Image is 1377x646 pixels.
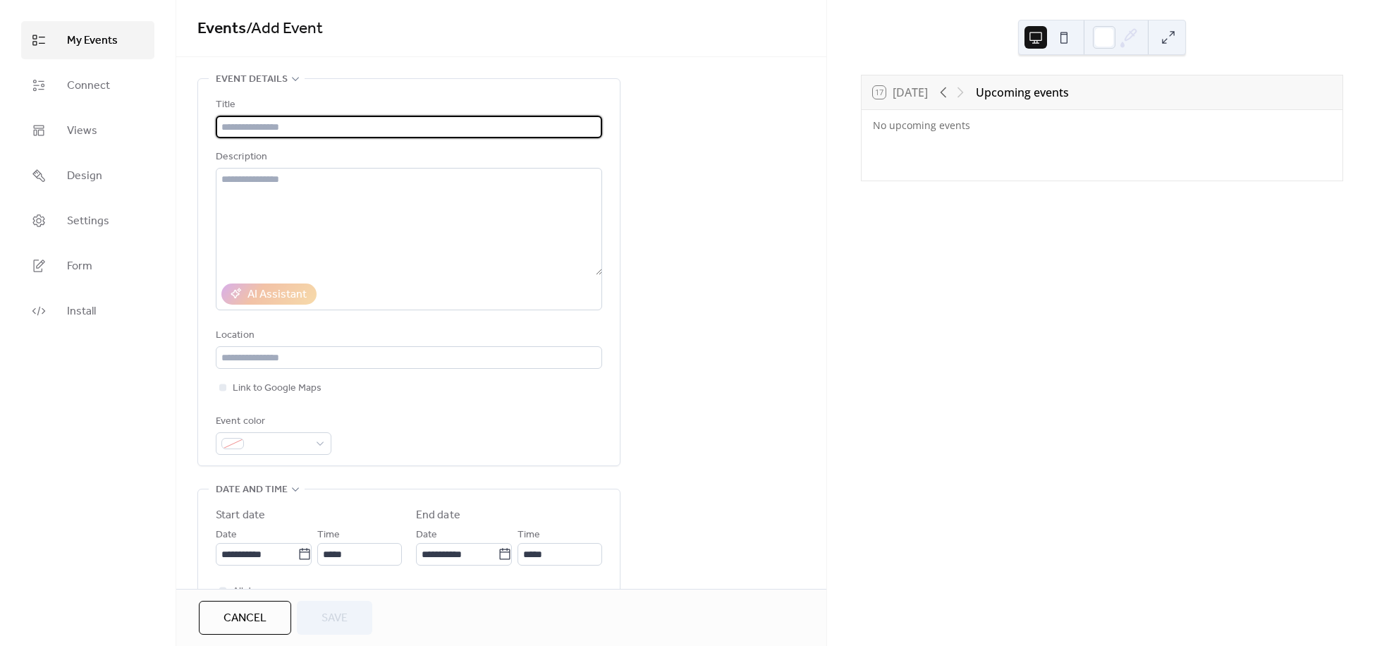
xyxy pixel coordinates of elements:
div: Upcoming events [976,84,1069,101]
span: / Add Event [246,13,323,44]
a: My Events [21,21,154,59]
span: Connect [67,78,110,95]
div: Event color [216,413,329,430]
span: Settings [67,213,109,230]
div: End date [416,507,460,524]
span: Time [518,527,540,544]
span: Event details [216,71,288,88]
span: Install [67,303,96,320]
div: Start date [216,507,265,524]
a: Views [21,111,154,150]
div: Location [216,327,599,344]
button: Cancel [199,601,291,635]
span: Design [67,168,102,185]
span: My Events [67,32,118,49]
span: Date [216,527,237,544]
a: Settings [21,202,154,240]
span: Date and time [216,482,288,499]
div: Title [216,97,599,114]
span: Time [317,527,340,544]
span: Date [416,527,437,544]
span: Form [67,258,92,275]
a: Install [21,292,154,330]
span: Views [67,123,97,140]
span: All day [233,583,261,600]
div: No upcoming events [873,118,1091,132]
span: Link to Google Maps [233,380,322,397]
a: Design [21,157,154,195]
a: Events [197,13,246,44]
span: Cancel [224,610,267,627]
div: Description [216,149,599,166]
a: Form [21,247,154,285]
a: Connect [21,66,154,104]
